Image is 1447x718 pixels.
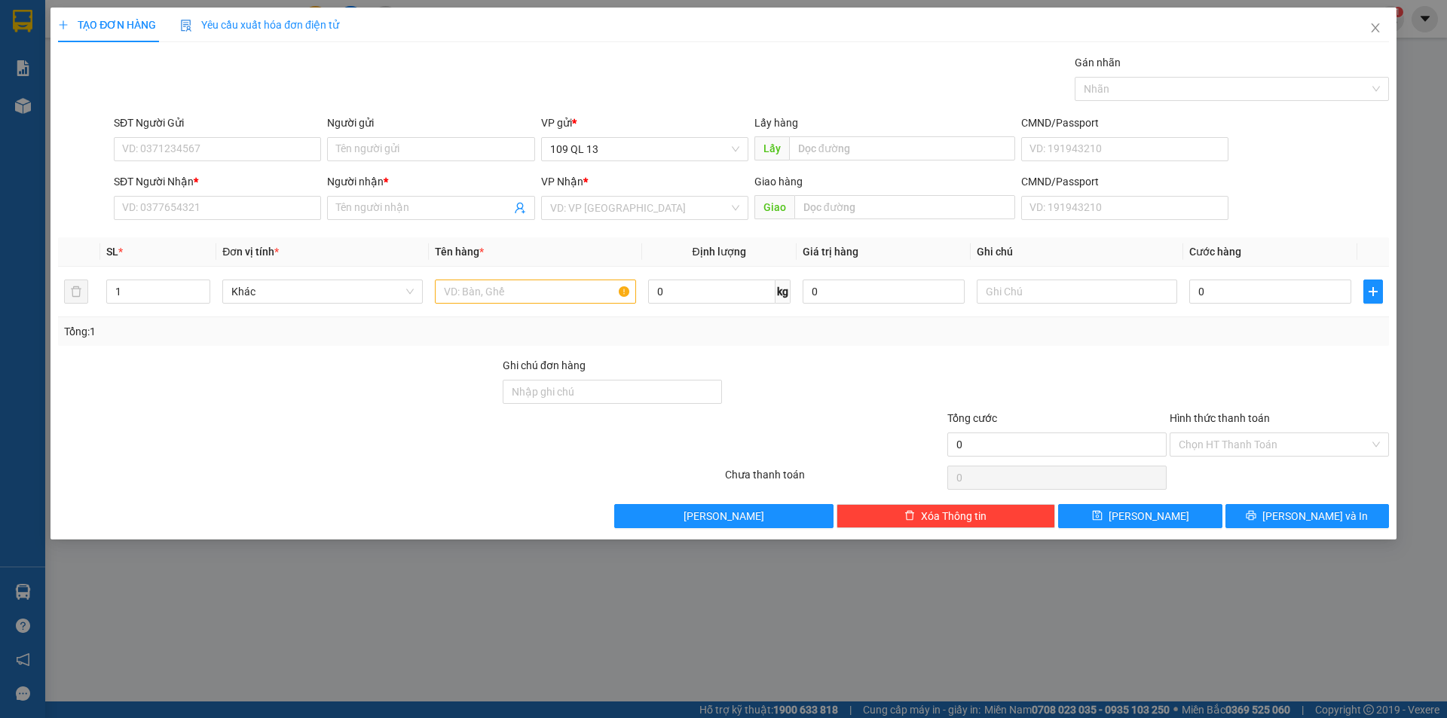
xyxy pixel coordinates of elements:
div: CMND/Passport [1021,115,1228,131]
input: Dọc đường [789,136,1015,160]
input: VD: Bàn, Ghế [435,280,635,304]
span: Lấy hàng [754,117,798,129]
input: Ghi Chú [977,280,1177,304]
button: deleteXóa Thông tin [837,504,1056,528]
span: save [1092,510,1103,522]
div: Chưa thanh toán [723,466,946,493]
span: 109 QL 13 [550,138,739,160]
input: 0 [803,280,965,304]
span: Tên hàng [435,246,484,258]
button: delete [64,280,88,304]
span: close [1369,22,1381,34]
span: Tổng cước [947,412,997,424]
span: VP Nhận [541,176,583,188]
span: printer [1246,510,1256,522]
span: TẠO ĐƠN HÀNG [58,19,156,31]
span: Xóa Thông tin [921,508,987,524]
div: Người nhận [327,173,534,190]
label: Gán nhãn [1075,57,1121,69]
span: SL [106,246,118,258]
button: [PERSON_NAME] [614,504,834,528]
span: kg [776,280,791,304]
div: Tổng: 1 [64,323,558,340]
span: Lấy [754,136,789,160]
div: CMND/Passport [1021,173,1228,190]
span: plus [1364,286,1382,298]
span: delete [904,510,915,522]
span: plus [58,20,69,30]
span: Giá trị hàng [803,246,858,258]
input: Dọc đường [794,195,1015,219]
span: Yêu cầu xuất hóa đơn điện tử [180,19,339,31]
div: SĐT Người Nhận [114,173,321,190]
span: Giao hàng [754,176,803,188]
button: Close [1354,8,1397,50]
span: Định lượng [693,246,746,258]
button: plus [1363,280,1383,304]
div: VP gửi [541,115,748,131]
span: user-add [514,202,526,214]
span: Cước hàng [1189,246,1241,258]
div: SĐT Người Gửi [114,115,321,131]
span: Giao [754,195,794,219]
button: save[PERSON_NAME] [1058,504,1222,528]
div: Người gửi [327,115,534,131]
span: [PERSON_NAME] và In [1262,508,1368,524]
img: icon [180,20,192,32]
button: printer[PERSON_NAME] và In [1225,504,1389,528]
span: Đơn vị tính [222,246,279,258]
label: Ghi chú đơn hàng [503,359,586,371]
span: [PERSON_NAME] [1109,508,1189,524]
input: Ghi chú đơn hàng [503,380,722,404]
label: Hình thức thanh toán [1170,412,1270,424]
th: Ghi chú [971,237,1183,267]
span: Khác [231,280,414,303]
span: [PERSON_NAME] [684,508,764,524]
